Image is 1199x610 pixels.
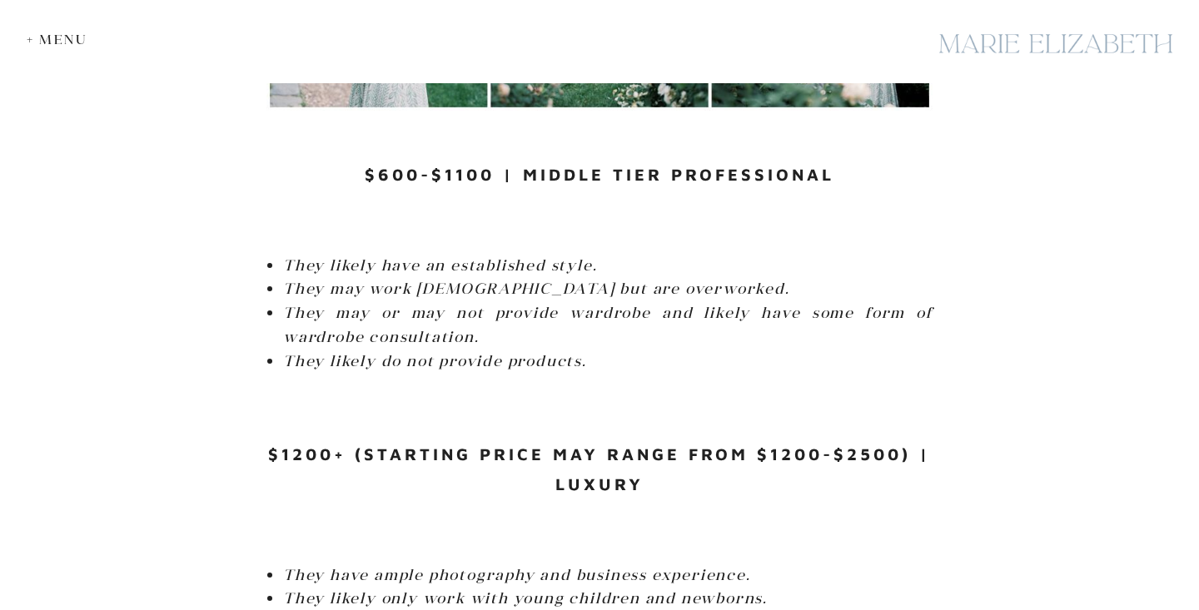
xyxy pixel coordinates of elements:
[283,351,587,370] em: They likely do not provide products.
[283,588,768,608] em: They likely only work with young children and newborns.
[365,165,834,184] strong: $600-$1100 | Middle Tier Professional
[283,279,790,298] em: They may work [DEMOGRAPHIC_DATA] but are overworked.
[283,255,597,275] em: They likely have an established style.
[268,444,931,493] strong: $1200+ (starting price may range from $1200-$2500) | Luxury
[27,32,96,47] div: + Menu
[283,565,751,584] em: They have ample photography and business experience.
[283,303,933,346] em: They may or may not provide wardrobe and likely have some form of wardrobe consultation.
